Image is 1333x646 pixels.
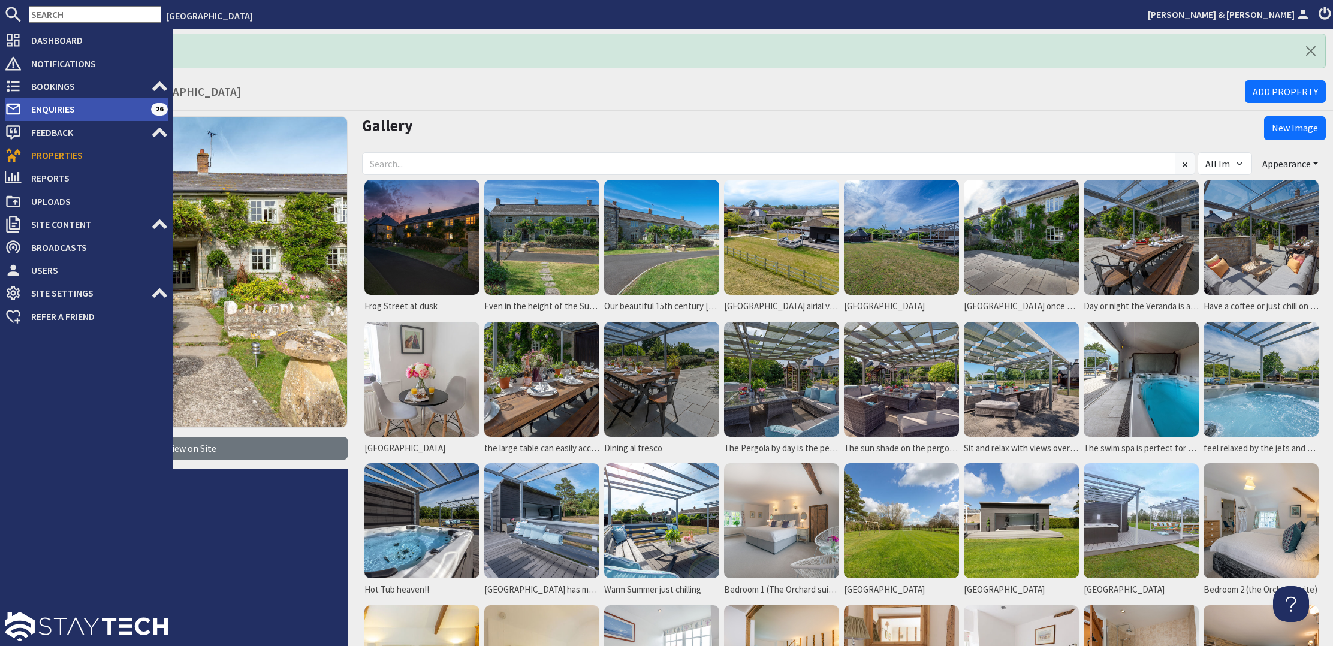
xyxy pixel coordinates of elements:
[842,461,961,603] a: [GEOGRAPHIC_DATA]
[5,31,168,50] a: Dashboard
[364,322,479,437] img: Frog Street
[5,612,168,641] img: staytech_l_w-4e588a39d9fa60e82540d7cfac8cfe4b7147e857d3e8dbdfbd41c59d52db0ec4.svg
[36,509,348,530] a: Features
[22,192,168,211] span: Uploads
[961,461,1081,603] a: [GEOGRAPHIC_DATA]
[22,54,168,73] span: Notifications
[484,463,599,578] img: Frog Street has many outside seating options
[36,611,348,632] a: Floorplans
[1204,322,1319,437] img: feel relaxed by the jets and bubbles of the hot tub.
[5,146,168,165] a: Properties
[482,319,602,461] a: the large table can easily accommodate 12-14
[724,442,839,455] span: The Pergola by day is the perfect sun shade space
[36,570,348,591] a: Banners
[22,123,151,142] span: Feedback
[722,177,842,319] a: [GEOGRAPHIC_DATA] airial view
[604,322,719,437] img: Dining al fresco
[1084,180,1199,295] img: Day or night the Veranda is a great outside space
[484,180,599,295] img: Even in the height of the Summer the pretty gardens add to the charm of the house
[22,31,168,50] span: Dashboard
[844,442,959,455] span: The sun shade on the pergola give the perfect retreat from the heat of the sun
[1081,461,1201,603] a: [GEOGRAPHIC_DATA]
[362,461,482,603] a: Hot Tub heaven!!
[722,319,842,461] a: The Pergola by day is the perfect sun shade space
[362,177,482,319] a: Frog Street at dusk
[36,34,1326,68] div: Logged In! Hello!
[602,319,722,461] a: Dining al fresco
[482,177,602,319] a: Even in the height of the Summer the pretty gardens add to the charm of the house
[484,322,599,437] img: the large table can easily accommodate 12-14
[22,307,168,326] span: Refer a Friend
[22,238,168,257] span: Broadcasts
[1201,177,1321,319] a: Have a coffee or just chill on the seating
[5,168,168,188] a: Reports
[1245,80,1326,103] a: Add Property
[151,103,168,115] span: 26
[362,116,413,135] a: Gallery
[1254,152,1326,175] button: Appearance
[724,583,839,597] span: Bedroom 1 (The Orchard suite)
[5,123,168,142] a: Feedback
[364,442,445,455] span: [GEOGRAPHIC_DATA]
[724,300,839,313] span: [GEOGRAPHIC_DATA] airial view
[604,583,701,597] span: Warm Summer just chilling
[364,463,479,578] img: Hot Tub heaven!!
[364,180,479,295] img: Frog Street at dusk
[1084,583,1165,597] span: [GEOGRAPHIC_DATA]
[5,307,168,326] a: Refer a Friend
[844,300,925,313] span: [GEOGRAPHIC_DATA]
[842,319,961,461] a: The sun shade on the pergola give the perfect retreat from the heat of the sun
[1084,322,1199,437] img: The swim spa is perfect for cooling off
[602,177,722,319] a: Our beautiful 15th century [GEOGRAPHIC_DATA]
[5,192,168,211] a: Uploads
[484,442,599,455] span: the large table can easily accommodate 12-14
[5,261,168,280] a: Users
[1204,463,1319,578] img: Bedroom 2 (the Orchard suite)
[362,152,1175,175] input: Search...
[844,463,959,578] img: Frog Street
[604,180,719,295] img: Our beautiful 15th century Somerset longhouse
[22,215,151,234] span: Site Content
[1204,583,1317,597] span: Bedroom 2 (the Orchard suite)
[36,116,348,437] a: 9.8
[22,99,151,119] span: Enquiries
[964,583,1045,597] span: [GEOGRAPHIC_DATA]
[36,469,348,489] a: View
[842,177,961,319] a: [GEOGRAPHIC_DATA]
[22,77,151,96] span: Bookings
[602,461,722,603] a: Warm Summer just chilling
[22,168,168,188] span: Reports
[1148,7,1311,22] a: [PERSON_NAME] & [PERSON_NAME]
[36,530,348,550] a: Content
[22,146,168,165] span: Properties
[362,319,482,461] a: [GEOGRAPHIC_DATA]
[36,116,348,428] img: Frog Street's icon
[482,461,602,603] a: [GEOGRAPHIC_DATA] has many outside seating options
[484,583,599,597] span: [GEOGRAPHIC_DATA] has many outside seating options
[126,84,241,99] small: - [GEOGRAPHIC_DATA]
[604,300,719,313] span: Our beautiful 15th century [GEOGRAPHIC_DATA]
[5,215,168,234] a: Site Content
[29,6,161,23] input: SEARCH
[5,77,168,96] a: Bookings
[36,591,348,611] a: Ratings & Awards
[484,300,599,313] span: Even in the height of the Summer the pretty gardens add to the charm of the house
[22,261,168,280] span: Users
[724,322,839,437] img: The Pergola by day is the perfect sun shade space
[5,99,168,119] a: Enquiries 26
[1264,116,1326,140] a: New Image
[961,177,1081,319] a: [GEOGRAPHIC_DATA] once a Farmhouse, now a perfect home from home for its guests.
[724,463,839,578] img: Bedroom 1 (The Orchard suite)
[964,442,1079,455] span: Sit and relax with views over the countryside
[722,461,842,603] a: Bedroom 1 (The Orchard suite)
[1204,442,1319,455] span: feel relaxed by the jets and bubbles of the hot tub.
[5,54,168,73] a: Notifications
[364,583,429,597] span: Hot Tub heaven!!
[964,180,1079,295] img: Frog Street once a Farmhouse, now a perfect home from home for its guests.
[964,300,1079,313] span: [GEOGRAPHIC_DATA] once a Farmhouse, now a perfect home from home for its guests.
[5,238,168,257] a: Broadcasts
[1081,177,1201,319] a: Day or night the Veranda is a great outside space
[1084,442,1199,455] span: The swim spa is perfect for cooling off
[964,322,1079,437] img: Sit and relax with views over the countryside
[364,300,438,313] span: Frog Street at dusk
